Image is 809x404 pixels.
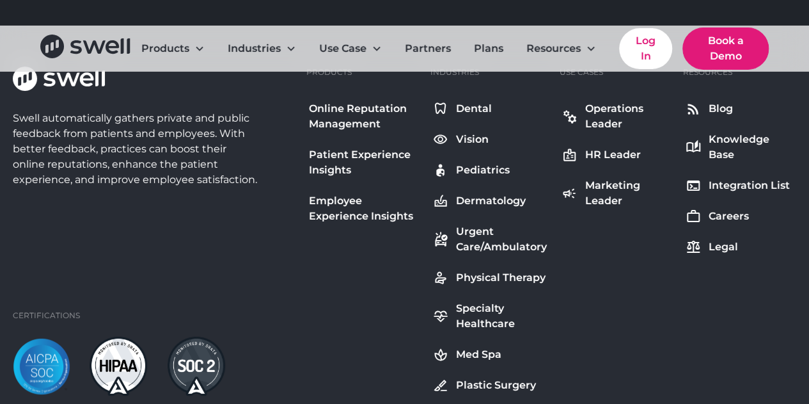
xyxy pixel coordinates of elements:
[455,132,488,147] div: Vision
[395,36,461,61] a: Partners
[309,147,417,178] div: Patient Experience Insights
[430,344,549,365] a: Med Spa
[683,206,796,227] a: Careers
[430,298,549,334] a: Specialty Healthcare
[40,35,130,63] a: home
[559,175,672,211] a: Marketing Leader
[455,347,501,362] div: Med Spa
[168,337,225,396] img: soc2-dark.png
[559,145,672,165] a: HR Leader
[464,36,514,61] a: Plans
[455,270,545,286] div: Physical Therapy
[141,41,189,56] div: Products
[319,41,366,56] div: Use Case
[455,378,535,393] div: Plastic Surgery
[306,67,352,78] div: Products
[455,301,546,332] div: Specialty Healthcare
[306,191,420,227] a: Employee Experience Insights
[585,178,670,209] div: Marketing Leader
[455,224,546,255] div: Urgent Care/Ambulatory
[13,111,258,188] div: Swell automatically gathers private and public feedback from patients and employees. With better ...
[309,193,417,224] div: Employee Experience Insights
[430,99,549,119] a: Dental
[430,191,549,211] a: Dermatology
[590,266,809,404] iframe: Chat Widget
[430,160,549,181] a: Pediatrics
[683,237,796,257] a: Legal
[526,41,581,56] div: Resources
[306,99,420,134] a: Online Reputation Management
[516,36,606,61] div: Resources
[585,147,640,163] div: HR Leader
[709,239,738,255] div: Legal
[306,145,420,181] a: Patient Experience Insights
[709,101,733,117] div: Blog
[228,41,281,56] div: Industries
[217,36,306,61] div: Industries
[90,337,147,396] img: hipaa-light.png
[430,268,549,288] a: Physical Therapy
[309,36,392,61] div: Use Case
[709,132,794,163] div: Knowledge Base
[13,310,80,321] div: Certifications
[430,375,549,396] a: Plastic Surgery
[559,99,672,134] a: Operations Leader
[709,178,790,193] div: Integration List
[309,101,417,132] div: Online Reputation Management
[131,36,215,61] div: Products
[619,28,672,69] a: Log In
[430,129,549,150] a: Vision
[709,209,749,224] div: Careers
[585,101,670,132] div: Operations Leader
[430,222,549,257] a: Urgent Care/Ambulatory
[682,28,769,70] a: Book a Demo
[455,193,525,209] div: Dermatology
[455,163,509,178] div: Pediatrics
[430,67,478,78] div: Industries
[683,99,796,119] a: Blog
[559,67,602,78] div: Use Cases
[683,175,796,196] a: Integration List
[683,67,732,78] div: Resources
[683,129,796,165] a: Knowledge Base
[455,101,491,117] div: Dental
